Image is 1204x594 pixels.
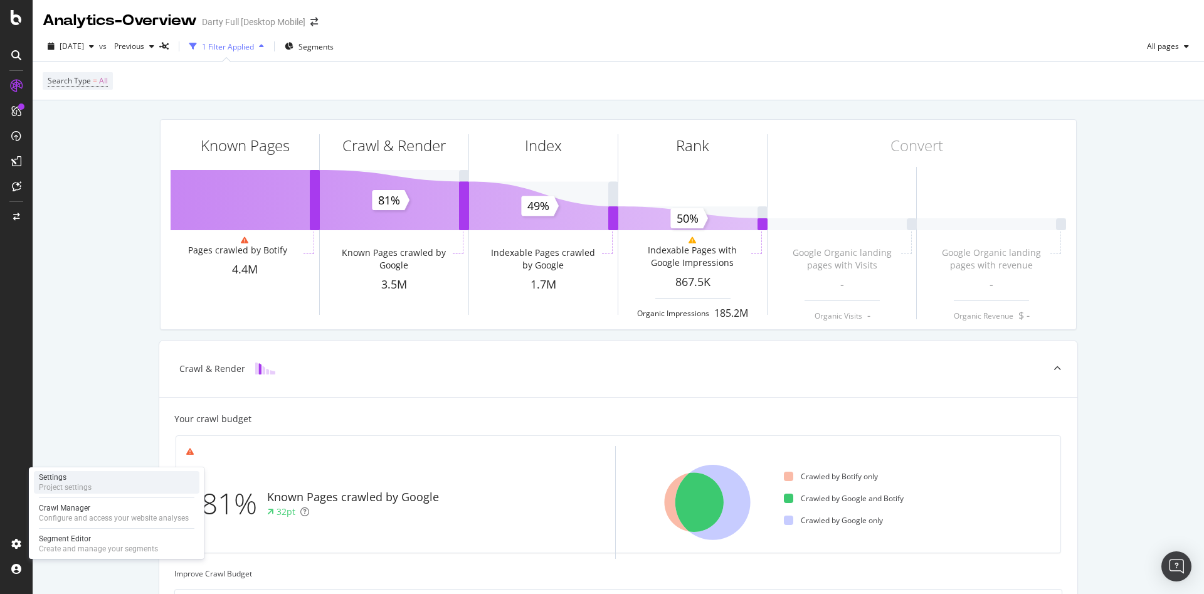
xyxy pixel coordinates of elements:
[43,10,197,31] div: Analytics - Overview
[99,72,108,90] span: All
[487,247,599,272] div: Indexable Pages crawled by Google
[676,135,709,156] div: Rank
[93,75,97,86] span: =
[109,36,159,56] button: Previous
[280,36,339,56] button: Segments
[525,135,562,156] div: Index
[784,515,883,526] div: Crawled by Google only
[99,41,109,51] span: vs
[158,74,189,82] div: Mots-clés
[255,363,275,374] img: block-icon
[43,36,99,56] button: [DATE]
[52,73,62,83] img: tab_domain_overview_orange.svg
[201,483,267,524] div: 81%
[34,533,199,555] a: Segment EditorCreate and manage your segments
[188,244,287,257] div: Pages crawled by Botify
[469,277,618,293] div: 1.7M
[337,247,450,272] div: Known Pages crawled by Google
[267,489,439,506] div: Known Pages crawled by Google
[184,36,269,56] button: 1 Filter Applied
[35,20,61,30] div: v 4.0.25
[66,74,97,82] div: Domaine
[636,244,748,269] div: Indexable Pages with Google Impressions
[714,306,748,321] div: 185.2M
[60,41,84,51] span: 2025 Jul. 31st
[179,363,245,375] div: Crawl & Render
[784,493,904,504] div: Crawled by Google and Botify
[320,277,468,293] div: 3.5M
[39,534,158,544] div: Segment Editor
[39,482,92,492] div: Project settings
[1142,41,1179,51] span: All pages
[109,41,144,51] span: Previous
[784,471,878,482] div: Crawled by Botify only
[20,33,30,43] img: website_grey.svg
[277,506,295,518] div: 32pt
[174,413,251,425] div: Your crawl budget
[144,73,154,83] img: tab_keywords_by_traffic_grey.svg
[342,135,446,156] div: Crawl & Render
[39,472,92,482] div: Settings
[202,16,305,28] div: Darty Full [Desktop Mobile]
[201,135,290,156] div: Known Pages
[1142,36,1194,56] button: All pages
[310,18,318,26] div: arrow-right-arrow-left
[174,568,1062,579] div: Improve Crawl Budget
[39,503,189,513] div: Crawl Manager
[637,308,709,319] div: Organic Impressions
[1161,551,1191,581] div: Open Intercom Messenger
[33,33,142,43] div: Domaine: [DOMAIN_NAME]
[39,513,189,523] div: Configure and access your website analyses
[618,274,767,290] div: 867.5K
[39,544,158,554] div: Create and manage your segments
[34,471,199,494] a: SettingsProject settings
[20,20,30,30] img: logo_orange.svg
[34,502,199,524] a: Crawl ManagerConfigure and access your website analyses
[202,41,254,52] div: 1 Filter Applied
[298,41,334,52] span: Segments
[171,262,319,278] div: 4.4M
[48,75,91,86] span: Search Type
